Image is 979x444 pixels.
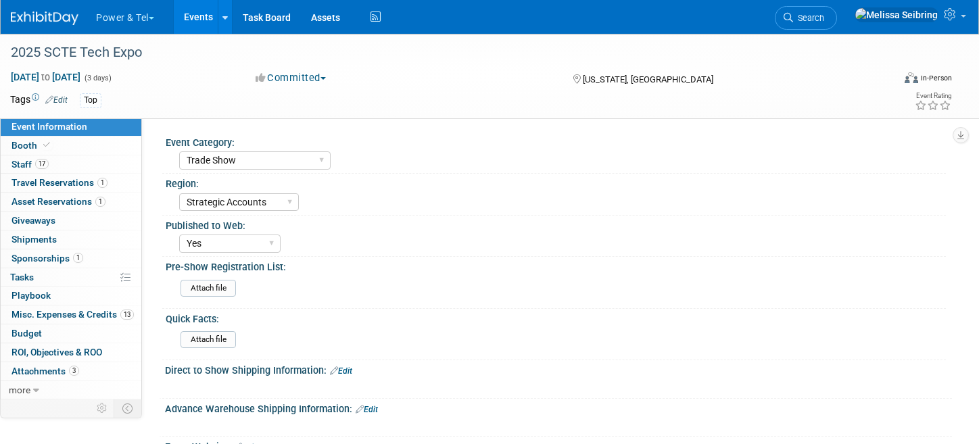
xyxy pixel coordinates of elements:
a: Playbook [1,287,141,305]
a: Event Information [1,118,141,136]
td: Personalize Event Tab Strip [91,399,114,417]
span: Event Information [11,121,87,132]
a: Tasks [1,268,141,287]
a: Travel Reservations1 [1,174,141,192]
span: Giveaways [11,215,55,226]
a: Booth [1,137,141,155]
span: Attachments [11,366,79,376]
span: [DATE] [DATE] [10,71,81,83]
span: 1 [95,197,105,207]
a: Edit [330,366,352,376]
td: Tags [10,93,68,108]
span: ROI, Objectives & ROO [11,347,102,357]
img: ExhibitDay [11,11,78,25]
span: Sponsorships [11,253,83,264]
span: (3 days) [83,74,112,82]
div: Quick Facts: [166,309,946,326]
span: Playbook [11,290,51,301]
span: 1 [73,253,83,263]
div: Direct to Show Shipping Information: [165,360,952,378]
a: Sponsorships1 [1,249,141,268]
a: Edit [45,95,68,105]
a: Search [775,6,837,30]
img: Melissa Seibring [855,7,938,22]
span: Asset Reservations [11,196,105,207]
span: Tasks [10,272,34,282]
a: Edit [356,405,378,414]
div: Published to Web: [166,216,946,232]
div: Event Category: [166,132,946,149]
span: Shipments [11,234,57,245]
span: Search [793,13,824,23]
span: 3 [69,366,79,376]
span: Booth [11,140,53,151]
span: Misc. Expenses & Credits [11,309,134,320]
span: Budget [11,328,42,339]
div: Event Rating [915,93,951,99]
div: Advance Warehouse Shipping Information: [165,399,952,416]
span: 1 [97,178,108,188]
span: to [39,72,52,82]
button: Committed [251,71,331,85]
a: more [1,381,141,399]
span: more [9,385,30,395]
div: 2025 SCTE Tech Expo [6,41,871,65]
span: Staff [11,159,49,170]
a: Misc. Expenses & Credits13 [1,305,141,324]
div: Event Format [812,70,952,91]
div: Pre-Show Registration List: [166,257,946,274]
a: Attachments3 [1,362,141,380]
td: Toggle Event Tabs [114,399,142,417]
a: Shipments [1,230,141,249]
a: Budget [1,324,141,343]
a: Asset Reservations1 [1,193,141,211]
i: Booth reservation complete [43,141,50,149]
img: Format-Inperson.png [905,72,918,83]
span: [US_STATE], [GEOGRAPHIC_DATA] [583,74,713,84]
a: Giveaways [1,212,141,230]
div: Region: [166,174,946,191]
span: Travel Reservations [11,177,108,188]
div: Top [80,93,101,107]
span: 13 [120,310,134,320]
span: 17 [35,159,49,169]
div: In-Person [920,73,952,83]
a: ROI, Objectives & ROO [1,343,141,362]
a: Staff17 [1,155,141,174]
